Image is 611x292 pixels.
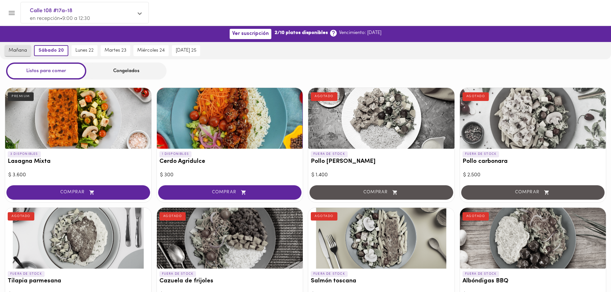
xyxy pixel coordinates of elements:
[30,16,90,21] span: en recepción • 9:00 a 12:30
[8,212,34,221] div: AGOTADO
[159,271,196,277] p: FUERA DE STOCK
[5,88,151,149] div: Lasagna Mixta
[34,45,68,56] button: sábado 20
[230,29,271,39] button: Ver suscripción
[8,278,149,285] h3: Tilapia parmesana
[8,151,41,157] p: 3 DISPONIBLES
[311,271,348,277] p: FUERA DE STOCK
[137,48,165,54] span: miércoles 24
[166,190,294,195] span: COMPRAR
[14,190,142,195] span: COMPRAR
[462,151,499,157] p: FUERA DE STOCK
[311,92,337,101] div: AGOTADO
[8,271,45,277] p: FUERA DE STOCK
[159,278,301,285] h3: Cazuela de frijoles
[462,92,489,101] div: AGOTADO
[232,31,269,37] span: Ver suscripción
[6,63,86,79] div: Listos para comer
[159,158,301,165] h3: Cerdo Agridulce
[72,45,98,56] button: lunes 22
[460,208,606,269] div: Albóndigas BBQ
[75,48,94,54] span: lunes 22
[8,171,148,179] div: $ 3.600
[462,278,604,285] h3: Albóndigas BBQ
[462,212,489,221] div: AGOTADO
[159,212,186,221] div: AGOTADO
[339,29,381,36] p: Vencimiento: [DATE]
[172,45,200,56] button: [DATE] 25
[308,88,454,149] div: Pollo Tikka Massala
[105,48,126,54] span: martes 23
[8,92,34,101] div: PREMIUM
[158,185,302,200] button: COMPRAR
[176,48,196,54] span: [DATE] 25
[157,88,303,149] div: Cerdo Agridulce
[463,171,603,179] div: $ 2.500
[311,171,451,179] div: $ 1.400
[311,278,452,285] h3: Salmón toscana
[133,45,169,56] button: miércoles 24
[159,151,192,157] p: 1 DISPONIBLES
[462,158,604,165] h3: Pollo carbonara
[311,158,452,165] h3: Pollo [PERSON_NAME]
[30,7,133,15] span: Calle 108 #17a-18
[160,171,300,179] div: $ 300
[275,29,328,36] b: 2/10 platos disponibles
[157,208,303,269] div: Cazuela de frijoles
[101,45,130,56] button: martes 23
[9,48,27,54] span: mañana
[311,151,348,157] p: FUERA DE STOCK
[311,212,337,221] div: AGOTADO
[38,48,64,54] span: sábado 20
[462,271,499,277] p: FUERA DE STOCK
[308,208,454,269] div: Salmón toscana
[460,88,606,149] div: Pollo carbonara
[8,158,149,165] h3: Lasagna Mixta
[86,63,166,79] div: Congelados
[4,5,20,21] button: Menu
[574,255,605,286] iframe: Messagebird Livechat Widget
[5,45,31,56] button: mañana
[5,208,151,269] div: Tilapia parmesana
[6,185,150,200] button: COMPRAR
